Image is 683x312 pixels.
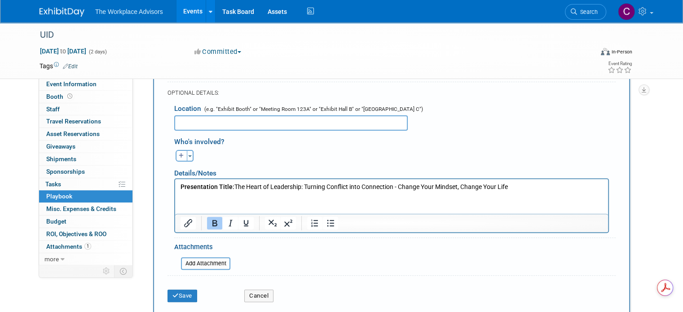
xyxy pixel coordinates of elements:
[63,63,78,70] a: Edit
[175,179,608,214] iframe: Rich Text Area
[39,115,132,127] a: Travel Reservations
[46,205,116,212] span: Misc. Expenses & Credits
[618,3,635,20] img: Claudia St. John
[39,253,132,265] a: more
[46,130,100,137] span: Asset Reservations
[46,93,74,100] span: Booth
[238,217,254,229] button: Underline
[45,180,61,188] span: Tasks
[565,4,606,20] a: Search
[46,218,66,225] span: Budget
[265,217,280,229] button: Subscript
[46,230,106,237] span: ROI, Objectives & ROO
[46,143,75,150] span: Giveaways
[39,128,132,140] a: Asset Reservations
[545,47,632,60] div: Event Format
[39,228,132,240] a: ROI, Objectives & ROO
[191,47,245,57] button: Committed
[608,62,632,66] div: Event Rating
[181,217,196,229] button: Insert/edit link
[39,190,132,202] a: Playbook
[39,203,132,215] a: Misc. Expenses & Credits
[611,48,632,55] div: In-Person
[281,217,296,229] button: Superscript
[601,48,610,55] img: Format-Inperson.png
[44,255,59,263] span: more
[39,141,132,153] a: Giveaways
[174,162,609,178] div: Details/Notes
[39,166,132,178] a: Sponsorships
[40,62,78,70] td: Tags
[46,193,72,200] span: Playbook
[174,105,201,113] span: Location
[66,93,74,100] span: Booth not reserved yet
[39,215,132,228] a: Budget
[115,265,133,277] td: Toggle Event Tabs
[95,8,163,15] span: The Workplace Advisors
[40,47,87,55] span: [DATE] [DATE]
[46,80,97,88] span: Event Information
[59,48,67,55] span: to
[174,133,616,148] div: Who's involved?
[39,241,132,253] a: Attachments1
[244,290,273,302] button: Cancel
[88,49,107,55] span: (2 days)
[46,105,60,113] span: Staff
[167,89,616,97] div: OPTIONAL DETAILS:
[174,242,230,254] div: Attachments
[307,217,322,229] button: Numbered list
[46,168,85,175] span: Sponsorships
[46,155,76,163] span: Shipments
[577,9,598,15] span: Search
[39,178,132,190] a: Tasks
[37,27,582,43] div: UID
[40,8,84,17] img: ExhibitDay
[84,243,91,250] span: 1
[39,78,132,90] a: Event Information
[203,106,423,112] span: (e.g. "Exhibit Booth" or "Meeting Room 123A" or "Exhibit Hall B" or "[GEOGRAPHIC_DATA] C")
[39,153,132,165] a: Shipments
[99,265,115,277] td: Personalize Event Tab Strip
[167,290,197,302] button: Save
[39,103,132,115] a: Staff
[323,217,338,229] button: Bullet list
[46,118,101,125] span: Travel Reservations
[207,217,222,229] button: Bold
[223,217,238,229] button: Italic
[46,243,91,250] span: Attachments
[39,91,132,103] a: Booth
